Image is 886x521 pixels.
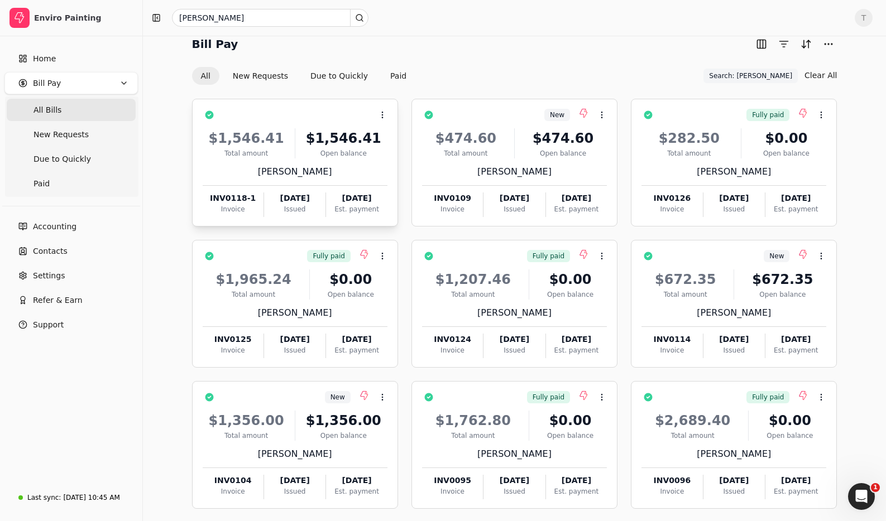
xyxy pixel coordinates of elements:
div: [PERSON_NAME] [641,306,826,320]
span: Search: [PERSON_NAME] [709,71,792,81]
div: [DATE] [483,334,545,345]
button: New Requests [224,67,297,85]
div: Open balance [519,148,607,158]
div: INV0104 [203,475,264,486]
div: Est. payment [765,204,826,214]
button: All [192,67,219,85]
div: [DATE] [483,475,545,486]
div: [DATE] [703,475,765,486]
div: Est. payment [546,486,607,496]
div: Open balance [753,431,826,441]
div: Invoice [422,486,483,496]
div: Open balance [534,431,607,441]
div: [DATE] [326,192,387,204]
a: Home [4,47,138,70]
div: INV0125 [203,334,264,345]
span: New Requests [33,129,89,141]
div: Est. payment [765,486,826,496]
span: Bill Pay [33,78,61,89]
div: $672.35 [641,269,729,290]
div: [PERSON_NAME] [641,447,826,461]
button: T [855,9,873,27]
button: Support [4,313,138,336]
div: Issued [264,345,325,355]
div: $1,356.00 [203,411,290,431]
button: More [820,35,837,53]
div: [PERSON_NAME] [422,165,607,179]
h2: Bill Pay [192,35,238,53]
div: Total amount [422,290,524,300]
span: Fully paid [533,251,564,261]
div: Issued [264,204,325,214]
div: [DATE] [703,192,765,204]
div: Invoice [203,345,264,355]
div: INV0114 [641,334,702,345]
div: Invoice [422,204,483,214]
div: Total amount [641,148,736,158]
div: INV0109 [422,192,483,204]
div: Issued [483,345,545,355]
div: Est. payment [546,345,607,355]
span: Fully paid [533,392,564,402]
span: New [769,251,784,261]
div: $0.00 [534,411,607,431]
div: [PERSON_NAME] [203,306,387,320]
button: Sort [797,35,815,53]
div: Invoice [641,486,702,496]
span: New [331,392,345,402]
div: Open balance [534,290,607,300]
div: Est. payment [326,486,387,496]
div: Invoice [422,345,483,355]
span: Settings [33,270,65,282]
div: [DATE] [326,475,387,486]
div: [PERSON_NAME] [422,306,607,320]
div: [DATE] [546,192,607,204]
div: INV0095 [422,475,483,486]
span: Contacts [33,245,68,257]
div: Enviro Painting [34,12,133,23]
div: [PERSON_NAME] [203,165,387,179]
div: Est. payment [546,204,607,214]
input: Search [172,9,368,27]
div: Issued [483,486,545,496]
a: Paid [7,172,136,195]
div: Invoice [641,345,702,355]
div: Issued [703,486,765,496]
div: Invoice [203,486,264,496]
div: [DATE] [765,475,826,486]
div: Open balance [314,290,387,300]
div: $1,546.41 [203,128,290,148]
div: Est. payment [765,345,826,355]
div: Est. payment [326,345,387,355]
div: $672.35 [739,269,826,290]
div: Total amount [203,290,305,300]
span: Accounting [33,221,76,233]
div: $0.00 [314,269,387,290]
a: Accounting [4,215,138,238]
div: INV0096 [641,475,702,486]
span: Fully paid [752,110,784,120]
div: Total amount [422,431,524,441]
div: [DATE] [483,192,545,204]
div: $1,356.00 [300,411,387,431]
div: $1,965.24 [203,269,305,290]
div: $1,207.46 [422,269,524,290]
div: [DATE] [264,475,325,486]
div: [PERSON_NAME] [641,165,826,179]
div: Total amount [422,148,510,158]
span: All Bills [33,104,61,116]
div: $0.00 [753,411,826,431]
div: [DATE] [326,334,387,345]
span: Fully paid [752,392,784,402]
span: 1 [871,483,880,492]
div: Issued [483,204,545,214]
div: [DATE] [264,192,325,204]
div: Last sync: [27,493,61,503]
div: Open balance [300,148,387,158]
a: Settings [4,264,138,287]
div: Invoice [203,204,264,214]
div: Open balance [739,290,826,300]
div: [PERSON_NAME] [203,447,387,461]
div: $1,762.80 [422,411,524,431]
div: $0.00 [746,128,826,148]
